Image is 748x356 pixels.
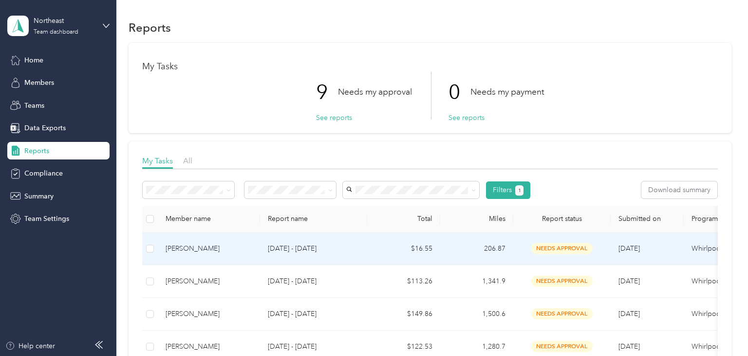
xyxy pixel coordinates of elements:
[367,233,440,265] td: $16.55
[440,298,513,331] td: 1,500.6
[470,86,544,98] p: Needs my payment
[316,72,338,113] p: 9
[440,233,513,265] td: 206.87
[531,243,593,254] span: needs approval
[268,341,359,352] p: [DATE] - [DATE]
[260,206,367,233] th: Report name
[268,276,359,287] p: [DATE] - [DATE]
[486,181,530,199] button: Filters1
[142,156,173,165] span: My Tasks
[166,276,252,287] div: [PERSON_NAME]
[24,191,54,201] span: Summary
[316,113,352,123] button: See reports
[166,215,252,223] div: Member name
[449,72,470,113] p: 0
[338,86,412,98] p: Needs my approval
[449,113,485,123] button: See reports
[268,243,359,254] p: [DATE] - [DATE]
[24,100,44,111] span: Teams
[183,156,192,165] span: All
[129,22,171,33] h1: Reports
[367,298,440,331] td: $149.86
[5,341,55,351] button: Help center
[367,265,440,298] td: $113.26
[24,123,66,133] span: Data Exports
[448,215,505,223] div: Miles
[618,244,640,253] span: [DATE]
[611,206,684,233] th: Submitted on
[24,146,49,156] span: Reports
[166,341,252,352] div: [PERSON_NAME]
[268,309,359,319] p: [DATE] - [DATE]
[531,276,593,287] span: needs approval
[24,168,63,178] span: Compliance
[166,309,252,319] div: [PERSON_NAME]
[515,185,524,196] button: 1
[440,265,513,298] td: 1,341.9
[521,215,603,223] span: Report status
[24,55,43,65] span: Home
[375,215,432,223] div: Total
[531,341,593,352] span: needs approval
[531,308,593,319] span: needs approval
[693,301,748,356] iframe: Everlance-gr Chat Button Frame
[24,78,54,88] span: Members
[618,342,640,351] span: [DATE]
[158,206,260,233] th: Member name
[618,310,640,318] span: [DATE]
[618,277,640,285] span: [DATE]
[24,214,69,224] span: Team Settings
[34,29,78,35] div: Team dashboard
[142,61,718,72] h1: My Tasks
[641,181,717,198] button: Download summary
[166,243,252,254] div: [PERSON_NAME]
[34,16,94,26] div: Northeast
[518,186,521,195] span: 1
